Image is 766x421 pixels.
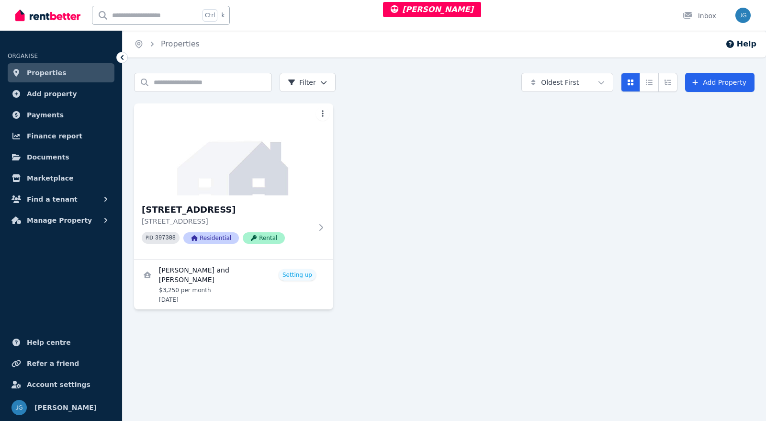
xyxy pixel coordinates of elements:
[683,11,716,21] div: Inbox
[146,235,153,240] small: PID
[8,375,114,394] a: Account settings
[11,400,27,415] img: Jeremy Goldschmidt
[243,232,285,244] span: Rental
[658,73,677,92] button: Expanded list view
[183,232,239,244] span: Residential
[27,151,69,163] span: Documents
[203,9,217,22] span: Ctrl
[316,107,329,121] button: More options
[8,63,114,82] a: Properties
[134,103,333,195] img: 56D Bena St, Yarraville
[221,11,225,19] span: k
[8,354,114,373] a: Refer a friend
[8,148,114,167] a: Documents
[685,73,755,92] a: Add Property
[142,203,312,216] h3: [STREET_ADDRESS]
[8,53,38,59] span: ORGANISE
[27,193,78,205] span: Find a tenant
[27,215,92,226] span: Manage Property
[391,5,473,14] span: [PERSON_NAME]
[640,73,659,92] button: Compact list view
[27,379,90,390] span: Account settings
[27,67,67,79] span: Properties
[8,333,114,352] a: Help centre
[27,88,77,100] span: Add property
[34,402,97,413] span: [PERSON_NAME]
[134,260,333,309] a: View details for Alexander Griffiths and Anne Rawnsley
[541,78,579,87] span: Oldest First
[621,73,640,92] button: Card view
[280,73,336,92] button: Filter
[621,73,677,92] div: View options
[288,78,316,87] span: Filter
[123,31,211,57] nav: Breadcrumb
[735,8,751,23] img: Jeremy Goldschmidt
[27,130,82,142] span: Finance report
[27,109,64,121] span: Payments
[8,169,114,188] a: Marketplace
[8,105,114,125] a: Payments
[27,337,71,348] span: Help centre
[725,38,756,50] button: Help
[8,190,114,209] button: Find a tenant
[134,103,333,259] a: 56D Bena St, Yarraville[STREET_ADDRESS][STREET_ADDRESS]PID 397308ResidentialRental
[15,8,80,23] img: RentBetter
[8,84,114,103] a: Add property
[161,39,200,48] a: Properties
[8,211,114,230] button: Manage Property
[521,73,613,92] button: Oldest First
[27,172,73,184] span: Marketplace
[142,216,312,226] p: [STREET_ADDRESS]
[27,358,79,369] span: Refer a friend
[155,235,176,241] code: 397308
[8,126,114,146] a: Finance report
